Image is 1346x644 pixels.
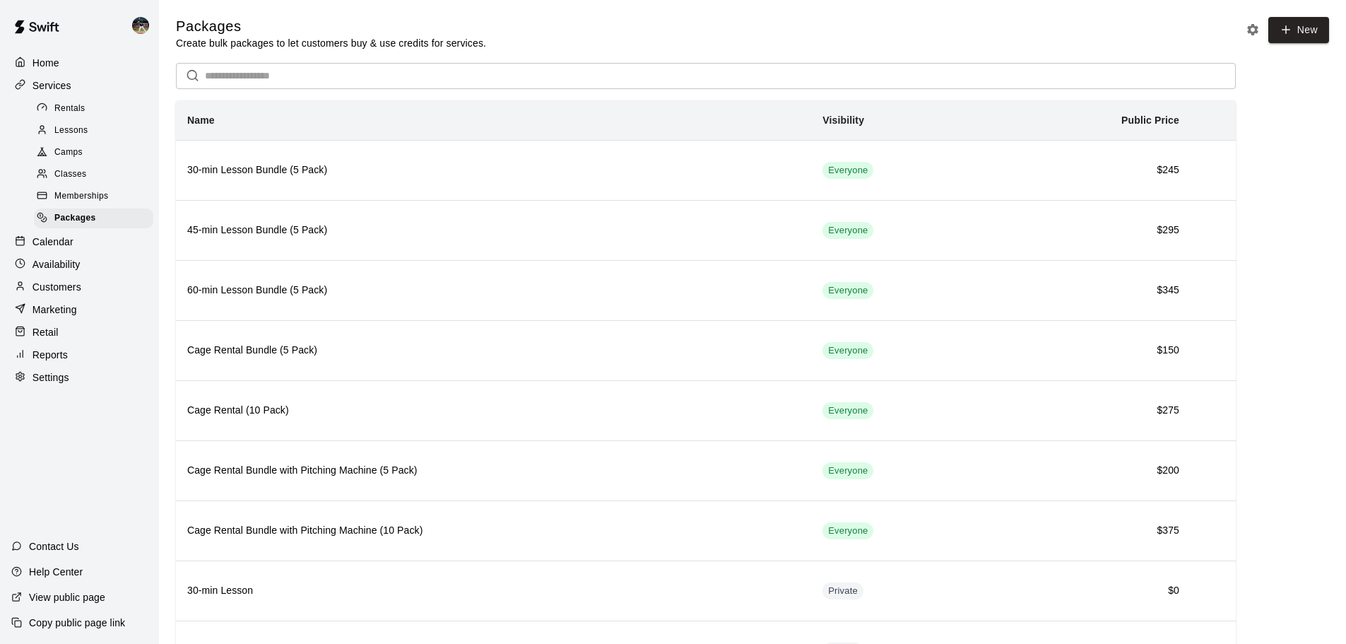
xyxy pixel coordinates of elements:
[29,616,125,630] p: Copy public page link
[34,165,153,185] div: Classes
[187,523,800,539] h6: Cage Rental Bundle with Pitching Machine (10 Pack)
[29,539,79,554] p: Contact Us
[54,146,83,160] span: Camps
[29,590,105,604] p: View public page
[822,462,873,479] div: This service is visible to all of your customers
[11,254,148,275] a: Availability
[34,98,159,119] a: Rentals
[822,224,873,238] span: Everyone
[11,276,148,298] a: Customers
[822,525,873,538] span: Everyone
[33,280,81,294] p: Customers
[54,189,108,204] span: Memberships
[1004,403,1179,418] h6: $275
[33,56,59,70] p: Home
[822,522,873,539] div: This service is visible to all of your customers
[822,115,864,126] b: Visibility
[54,168,86,182] span: Classes
[822,164,873,177] span: Everyone
[822,342,873,359] div: This service is visible to all of your customers
[187,583,800,599] h6: 30-min Lesson
[29,565,83,579] p: Help Center
[187,163,800,178] h6: 30-min Lesson Bundle (5 Pack)
[34,143,153,163] div: Camps
[11,75,148,96] a: Services
[822,344,873,358] span: Everyone
[34,142,159,164] a: Camps
[33,370,69,385] p: Settings
[822,162,873,179] div: This service is visible to all of your customers
[187,463,800,479] h6: Cage Rental Bundle with Pitching Machine (5 Pack)
[187,403,800,418] h6: Cage Rental (10 Pack)
[822,585,863,598] span: Private
[34,121,153,141] div: Lessons
[822,282,873,299] div: This service is visible to all of your customers
[33,303,77,317] p: Marketing
[822,582,863,599] div: This service is hidden, and can only be accessed via a direct link
[11,322,148,343] a: Retail
[33,348,68,362] p: Reports
[1004,523,1179,539] h6: $375
[54,124,88,138] span: Lessons
[132,17,149,34] img: Nolan Gilbert
[1268,17,1329,43] a: New
[822,402,873,419] div: This service is visible to all of your customers
[34,209,153,228] div: Packages
[11,344,148,365] a: Reports
[11,52,148,74] a: Home
[187,223,800,238] h6: 45-min Lesson Bundle (5 Pack)
[187,343,800,358] h6: Cage Rental Bundle (5 Pack)
[176,36,486,50] p: Create bulk packages to let customers buy & use credits for services.
[33,325,59,339] p: Retail
[34,187,153,206] div: Memberships
[1004,463,1179,479] h6: $200
[54,102,85,116] span: Rentals
[822,284,873,298] span: Everyone
[34,186,159,208] a: Memberships
[1004,223,1179,238] h6: $295
[33,257,81,271] p: Availability
[11,299,148,320] a: Marketing
[33,235,73,249] p: Calendar
[54,211,96,226] span: Packages
[1004,343,1179,358] h6: $150
[11,231,148,252] a: Calendar
[187,283,800,298] h6: 60-min Lesson Bundle (5 Pack)
[34,208,159,230] a: Packages
[11,367,148,388] a: Settings
[34,164,159,186] a: Classes
[822,404,873,418] span: Everyone
[33,78,71,93] p: Services
[1242,19,1263,40] button: Packages settings
[129,11,159,40] div: Nolan Gilbert
[187,115,215,126] b: Name
[1004,283,1179,298] h6: $345
[1004,163,1179,178] h6: $245
[822,222,873,239] div: This service is visible to all of your customers
[1121,115,1179,126] b: Public Price
[176,17,486,36] h5: Packages
[34,119,159,141] a: Lessons
[822,464,873,478] span: Everyone
[34,99,153,119] div: Rentals
[1004,583,1179,599] h6: $0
